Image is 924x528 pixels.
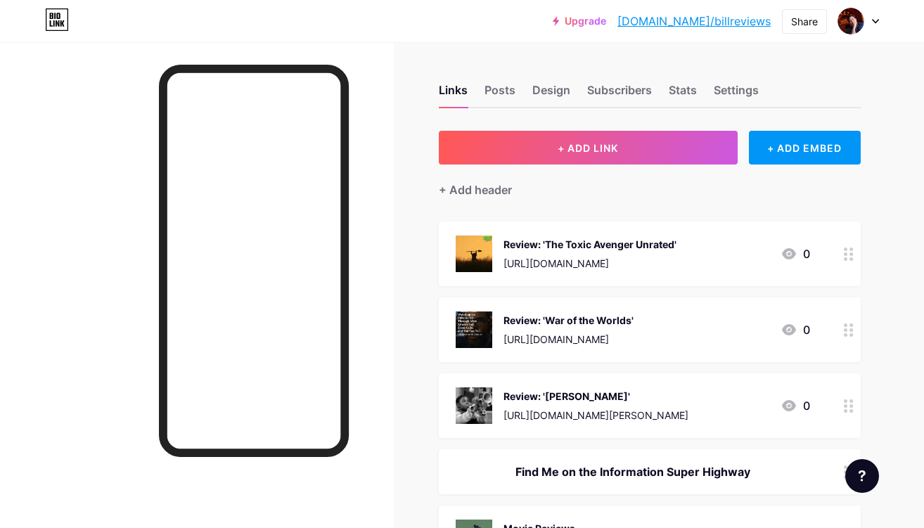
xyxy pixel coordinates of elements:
[587,82,652,107] div: Subscribers
[439,181,512,198] div: + Add header
[714,82,759,107] div: Settings
[503,332,634,347] div: [URL][DOMAIN_NAME]
[456,463,810,480] div: Find Me on the Information Super Highway
[838,8,864,34] img: Bill Arceneaux
[456,387,492,424] img: Review: 'Louis'
[781,245,810,262] div: 0
[485,82,515,107] div: Posts
[558,142,618,154] span: + ADD LINK
[617,13,771,30] a: [DOMAIN_NAME]/billreviews
[456,311,492,348] img: Review: 'War of the Worlds'
[669,82,697,107] div: Stats
[532,82,570,107] div: Design
[781,321,810,338] div: 0
[503,389,688,404] div: Review: '[PERSON_NAME]'
[439,82,468,107] div: Links
[781,397,810,414] div: 0
[439,131,738,165] button: + ADD LINK
[503,408,688,423] div: [URL][DOMAIN_NAME][PERSON_NAME]
[456,236,492,272] img: Review: 'The Toxic Avenger Unrated'
[791,14,818,29] div: Share
[503,237,676,252] div: Review: 'The Toxic Avenger Unrated'
[503,256,676,271] div: [URL][DOMAIN_NAME]
[503,313,634,328] div: Review: 'War of the Worlds'
[553,15,606,27] a: Upgrade
[749,131,861,165] div: + ADD EMBED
